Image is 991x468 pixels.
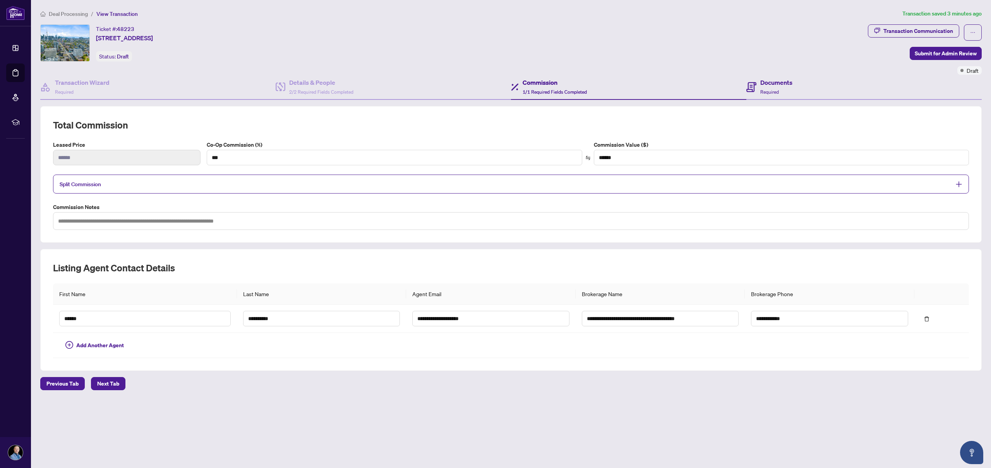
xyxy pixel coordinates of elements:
div: Ticket #: [96,24,134,33]
label: Leased Price [53,141,201,149]
h2: Total Commission [53,119,969,131]
th: Brokerage Phone [745,283,914,305]
label: Commission Value ($) [594,141,969,149]
span: View Transaction [96,10,138,17]
button: Submit for Admin Review [910,47,982,60]
span: Required [760,89,779,95]
button: Add Another Agent [59,339,130,351]
span: Deal Processing [49,10,88,17]
h4: Transaction Wizard [55,78,110,87]
h2: Listing Agent Contact Details [53,262,969,274]
h4: Details & People [289,78,353,87]
span: 1/1 Required Fields Completed [523,89,587,95]
span: ellipsis [970,30,976,35]
span: Draft [967,66,979,75]
h4: Commission [523,78,587,87]
th: Last Name [237,283,406,305]
th: Brokerage Name [576,283,745,305]
span: swap [585,155,591,161]
span: Required [55,89,74,95]
div: Split Commission [53,175,969,194]
span: plus [955,181,962,188]
button: Next Tab [91,377,125,390]
th: Agent Email [406,283,575,305]
span: Previous Tab [46,377,79,390]
div: Status: [96,51,132,62]
span: Split Commission [60,181,101,188]
h4: Documents [760,78,792,87]
th: First Name [53,283,237,305]
span: Draft [117,53,129,60]
span: [STREET_ADDRESS] [96,33,153,43]
span: home [40,11,46,17]
li: / [91,9,93,18]
span: Next Tab [97,377,119,390]
span: delete [924,316,929,322]
article: Transaction saved 3 minutes ago [902,9,982,18]
img: IMG-C12262171_1.jpg [41,25,89,61]
label: Commission Notes [53,203,969,211]
span: 48223 [117,26,134,33]
span: Submit for Admin Review [915,47,977,60]
img: Profile Icon [8,445,23,460]
button: Transaction Communication [868,24,959,38]
div: Transaction Communication [883,25,953,37]
label: Co-Op Commission (%) [207,141,582,149]
span: plus-circle [65,341,73,349]
button: Open asap [960,441,983,464]
button: Previous Tab [40,377,85,390]
span: 2/2 Required Fields Completed [289,89,353,95]
span: Add Another Agent [76,341,124,350]
img: logo [6,6,25,20]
